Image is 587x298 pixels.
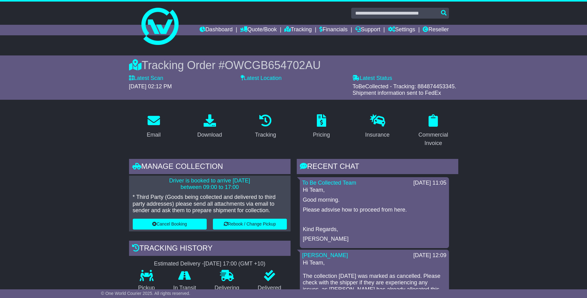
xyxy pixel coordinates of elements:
div: RECENT CHAT [297,159,458,176]
a: Insurance [361,112,394,141]
label: Latest Status [352,75,392,82]
div: Manage collection [129,159,291,176]
a: Download [193,112,226,141]
p: Delivering [205,285,249,291]
button: Cancel Booking [133,219,207,230]
a: Tracking [284,25,312,35]
div: Insurance [365,131,390,139]
p: Hi Team, [303,187,446,194]
div: Download [197,131,222,139]
a: Tracking [251,112,280,141]
p: Driver is booked to arrive [DATE] between 09:00 to 17:00 [133,177,287,191]
span: © One World Courier 2025. All rights reserved. [101,291,190,296]
a: Reseller [423,25,449,35]
a: Dashboard [200,25,233,35]
a: Pricing [309,112,334,141]
span: [DATE] 02:12 PM [129,83,172,90]
p: Delivered [248,285,291,291]
a: Email [143,112,165,141]
p: Please adsvise how to proceed from here. [303,207,446,213]
span: OWCGB654702AU [225,59,321,72]
button: Rebook / Change Pickup [213,219,287,230]
a: To Be Collected Team [302,180,356,186]
div: [DATE] 12:09 [413,252,447,259]
a: Financials [319,25,347,35]
span: ToBeCollected - Tracking: 884874453345. Shipment information sent to FedEx [352,83,456,96]
div: Email [147,131,161,139]
div: [DATE] 17:00 (GMT +10) [204,261,265,267]
a: Commercial Invoice [408,112,458,150]
div: Tracking history [129,241,291,257]
label: Latest Scan [129,75,163,82]
a: Quote/Book [240,25,277,35]
p: In Transit [164,285,205,291]
div: Tracking Order # [129,59,458,72]
div: [DATE] 11:05 [413,180,447,186]
a: [PERSON_NAME] [302,252,348,258]
div: Tracking [255,131,276,139]
p: [PERSON_NAME] [303,236,446,243]
a: Support [355,25,380,35]
p: Kind Regards, [303,226,446,233]
div: Commercial Invoice [412,131,454,147]
label: Latest Location [241,75,282,82]
div: Pricing [313,131,330,139]
a: Settings [388,25,415,35]
p: Pickup [129,285,164,291]
p: * Third Party (Goods being collected and delivered to third party addresses) please send all atta... [133,194,287,214]
p: Good morning. [303,197,446,204]
div: Estimated Delivery - [129,261,291,267]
